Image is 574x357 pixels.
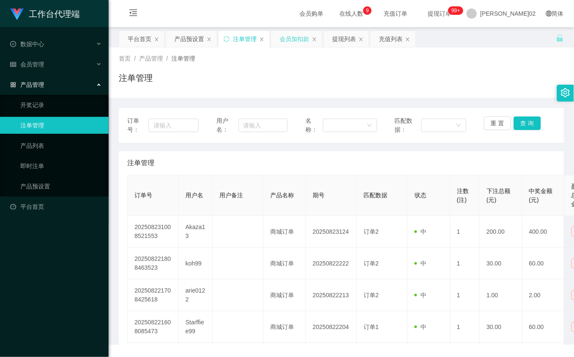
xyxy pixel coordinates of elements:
[522,248,565,280] td: 60.00
[10,8,24,20] img: logo.9652507e.png
[450,216,480,248] td: 1
[405,37,410,42] i: 图标： 关闭
[420,260,426,267] font: 中
[306,280,357,311] td: 20250822213
[154,37,159,42] i: 图标： 关闭
[363,6,372,15] sup: 9
[450,311,480,343] td: 1
[238,119,288,132] input: 请输入
[219,192,243,199] span: 用户备注
[450,280,480,311] td: 1
[128,248,179,280] td: 202508221808463523
[529,188,553,203] span: 中奖金额(元)
[127,116,148,134] span: 订单号：
[148,119,199,132] input: 请输入
[10,61,16,67] i: 图标： table
[119,55,131,62] span: 首页
[522,216,565,248] td: 400.00
[420,324,426,330] font: 中
[171,55,195,62] span: 注单管理
[546,11,552,17] i: 图标： global
[456,123,461,129] i: 图标： 向下
[207,37,212,42] i: 图标： 关闭
[364,192,387,199] span: 匹配数据
[367,123,372,129] i: 图标： 向下
[450,248,480,280] td: 1
[259,37,264,42] i: 图标： 关闭
[522,311,565,343] td: 60.00
[185,192,203,199] span: 用户名
[480,248,522,280] td: 30.00
[263,248,306,280] td: 商城订单
[179,311,213,343] td: Starffiee99
[179,280,213,311] td: arie0122
[270,192,294,199] span: 产品名称
[312,37,317,42] i: 图标： 关闭
[20,61,44,68] font: 会员管理
[10,10,80,17] a: 工作台代理端
[487,188,510,203] span: 下注总额(元)
[134,55,136,62] span: /
[414,192,426,199] span: 状态
[10,41,16,47] i: 图标： check-circle-o
[263,280,306,311] td: 商城订单
[128,280,179,311] td: 202508221708425618
[358,37,364,42] i: 图标： 关闭
[10,82,16,88] i: 图标： AppStore-O
[119,0,148,28] i: 图标： menu-fold
[29,0,80,28] h1: 工作台代理端
[305,116,322,134] span: 名称：
[484,116,511,130] button: 重 置
[139,55,163,62] span: 产品管理
[20,137,102,154] a: 产品列表
[127,158,154,168] span: 注单管理
[224,36,230,42] i: 图标: sync
[20,81,44,88] font: 产品管理
[366,6,369,15] p: 9
[364,260,379,267] span: 订单2
[428,10,451,17] font: 提现订单
[364,228,379,235] span: 订单2
[480,216,522,248] td: 200.00
[552,10,564,17] font: 简体
[233,31,257,47] div: 注单管理
[457,188,469,203] span: 注数(注)
[420,292,426,299] font: 中
[280,31,309,47] div: 会员加扣款
[20,178,102,195] a: 产品预设置
[20,158,102,174] a: 即时注单
[10,198,102,215] a: 图标： 仪表板平台首页
[119,72,153,84] h1: 注单管理
[384,10,407,17] font: 充值订单
[332,31,356,47] div: 提现列表
[514,116,541,130] button: 查 询
[20,117,102,134] a: 注单管理
[20,97,102,113] a: 开奖记录
[216,116,238,134] span: 用户名：
[364,292,379,299] span: 订单2
[313,192,325,199] span: 期号
[263,216,306,248] td: 商城订单
[395,116,422,134] span: 匹配数据：
[179,216,213,248] td: Akaza13
[174,31,204,47] div: 产品预设置
[306,311,357,343] td: 20250822204
[364,324,379,330] span: 订单1
[448,6,463,15] sup: 927
[379,31,403,47] div: 充值列表
[128,31,151,47] div: 平台首页
[134,192,152,199] span: 订单号
[179,248,213,280] td: koh99
[420,228,426,235] font: 中
[556,34,564,42] i: 图标： 解锁
[561,88,570,97] i: 图标： 设置
[480,311,522,343] td: 30.00
[166,55,168,62] span: /
[339,10,363,17] font: 在线人数
[480,280,522,311] td: 1.00
[263,311,306,343] td: 商城订单
[306,248,357,280] td: 20250822222
[522,280,565,311] td: 2.00
[128,216,179,248] td: 202508231008521553
[128,311,179,343] td: 202508221608085473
